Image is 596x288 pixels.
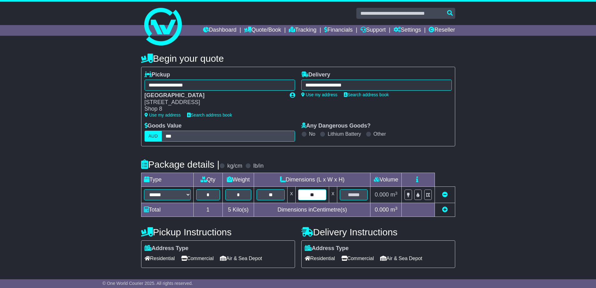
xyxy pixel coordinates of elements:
[193,173,222,187] td: Qty
[380,254,422,263] span: Air & Sea Depot
[344,92,389,97] a: Search address book
[145,92,283,99] div: [GEOGRAPHIC_DATA]
[329,187,337,203] td: x
[429,25,455,36] a: Reseller
[222,203,254,217] td: Kilo(s)
[141,53,455,64] h4: Begin your quote
[145,71,170,78] label: Pickup
[395,191,398,196] sup: 3
[360,25,386,36] a: Support
[305,245,349,252] label: Address Type
[309,131,315,137] label: No
[289,25,316,36] a: Tracking
[141,173,193,187] td: Type
[141,227,295,237] h4: Pickup Instructions
[141,203,193,217] td: Total
[141,159,220,170] h4: Package details |
[301,123,371,129] label: Any Dangerous Goods?
[375,207,389,213] span: 0.000
[390,191,398,198] span: m
[374,131,386,137] label: Other
[305,254,335,263] span: Residential
[222,173,254,187] td: Weight
[301,71,330,78] label: Delivery
[301,227,455,237] h4: Delivery Instructions
[395,206,398,211] sup: 3
[181,254,214,263] span: Commercial
[442,191,448,198] a: Remove this item
[145,123,182,129] label: Goods Value
[228,207,231,213] span: 5
[253,163,263,170] label: lb/in
[193,203,222,217] td: 1
[341,254,374,263] span: Commercial
[145,245,189,252] label: Address Type
[145,254,175,263] span: Residential
[301,92,338,97] a: Use my address
[244,25,281,36] a: Quote/Book
[103,281,193,286] span: © One World Courier 2025. All rights reserved.
[328,131,361,137] label: Lithium Battery
[442,207,448,213] a: Add new item
[187,113,232,118] a: Search address book
[145,113,181,118] a: Use my address
[145,99,283,106] div: [STREET_ADDRESS]
[220,254,262,263] span: Air & Sea Depot
[227,163,242,170] label: kg/cm
[390,207,398,213] span: m
[288,187,296,203] td: x
[370,173,402,187] td: Volume
[145,106,283,113] div: Shop 8
[145,131,162,142] label: AUD
[324,25,353,36] a: Financials
[254,173,370,187] td: Dimensions (L x W x H)
[203,25,237,36] a: Dashboard
[375,191,389,198] span: 0.000
[394,25,421,36] a: Settings
[254,203,370,217] td: Dimensions in Centimetre(s)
